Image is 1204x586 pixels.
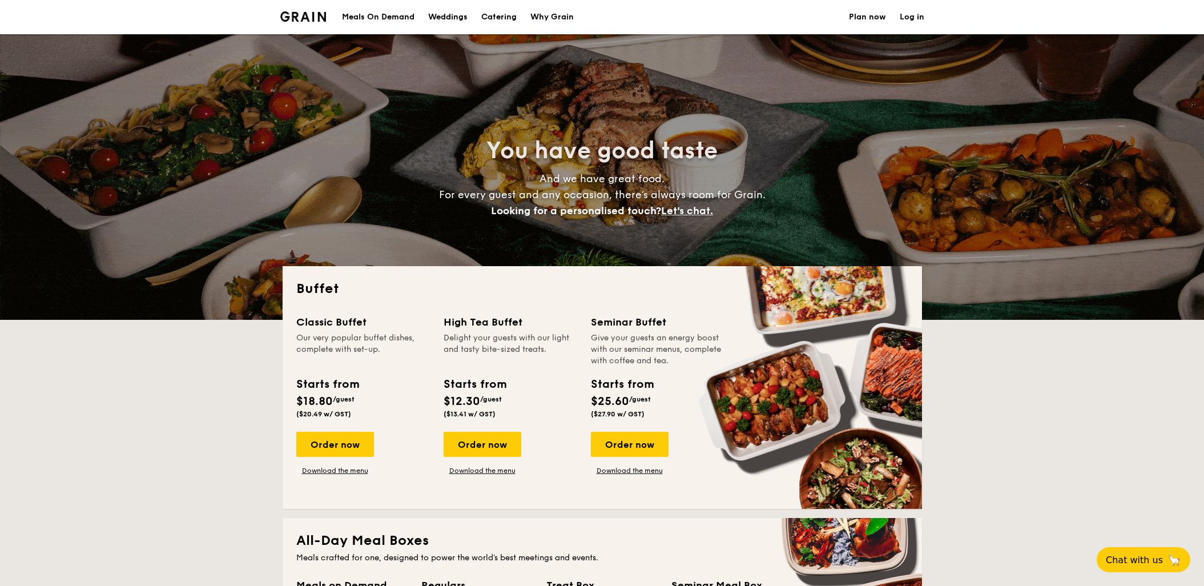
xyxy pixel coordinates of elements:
span: /guest [480,395,502,403]
div: Delight your guests with our light and tasty bite-sized treats. [444,332,577,367]
h2: Buffet [296,280,908,298]
div: Order now [296,432,374,457]
div: Classic Buffet [296,314,430,330]
div: Starts from [444,376,506,393]
div: Seminar Buffet [591,314,724,330]
img: Grain [280,11,327,22]
span: You have good taste [486,137,718,164]
span: $25.60 [591,395,629,408]
a: Logotype [280,11,327,22]
button: Chat with us🦙 [1097,547,1190,572]
span: Let's chat. [661,204,713,217]
a: Download the menu [444,466,521,475]
a: Download the menu [591,466,669,475]
span: $12.30 [444,395,480,408]
div: Order now [591,432,669,457]
div: Order now [444,432,521,457]
span: Looking for a personalised touch? [491,204,661,217]
h2: All-Day Meal Boxes [296,532,908,550]
div: Starts from [296,376,359,393]
a: Download the menu [296,466,374,475]
div: High Tea Buffet [444,314,577,330]
span: ($27.90 w/ GST) [591,410,645,418]
div: Meals crafted for one, designed to power the world's best meetings and events. [296,552,908,564]
span: Chat with us [1106,555,1163,565]
span: /guest [629,395,651,403]
span: ($13.41 w/ GST) [444,410,496,418]
span: ($20.49 w/ GST) [296,410,351,418]
span: /guest [333,395,355,403]
span: And we have great food. For every guest and any occasion, there’s always room for Grain. [439,172,766,217]
div: Starts from [591,376,653,393]
span: 🦙 [1167,553,1181,567]
div: Give your guests an energy boost with our seminar menus, complete with coffee and tea. [591,332,724,367]
div: Our very popular buffet dishes, complete with set-up. [296,332,430,367]
span: $18.80 [296,395,333,408]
